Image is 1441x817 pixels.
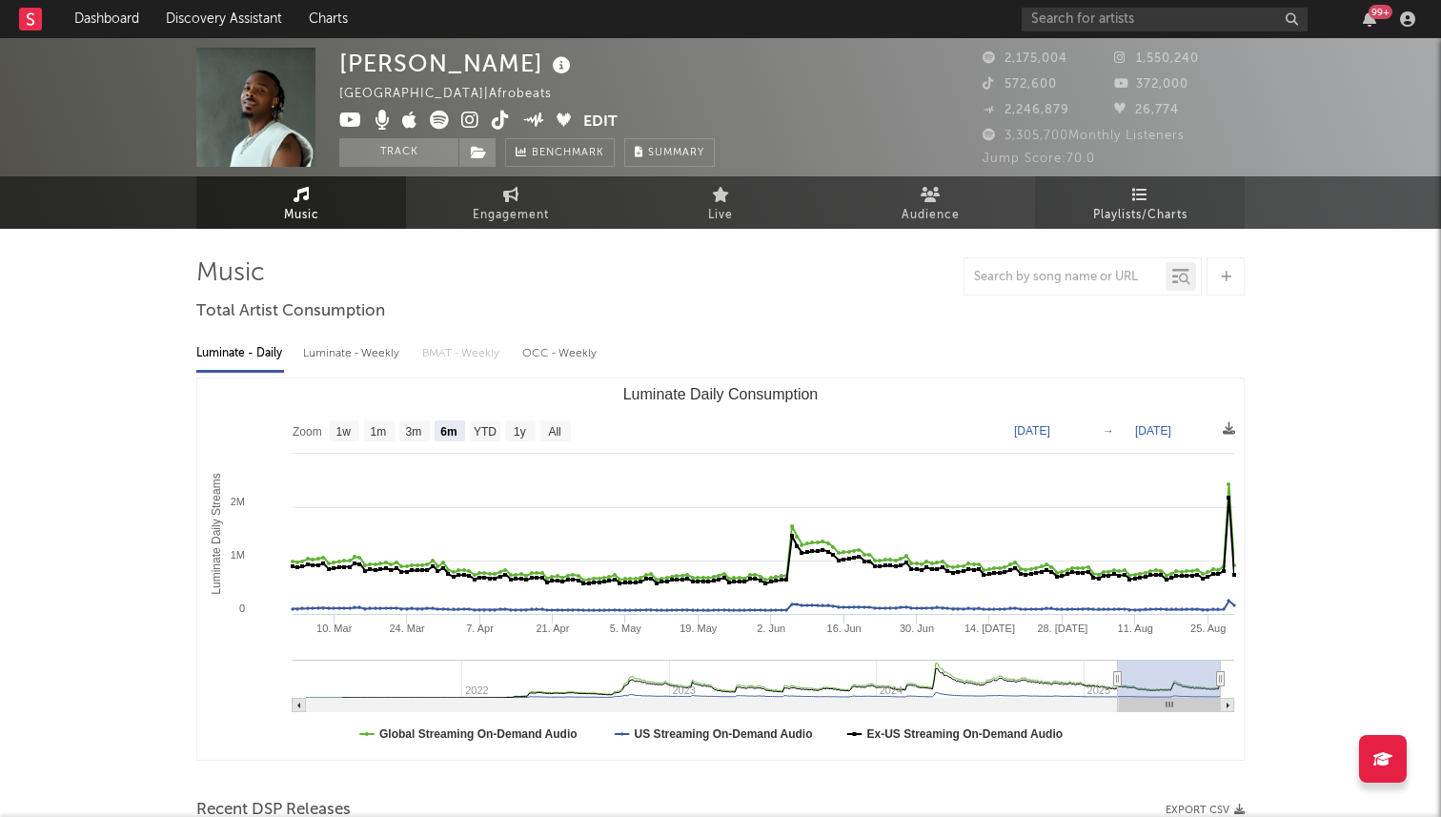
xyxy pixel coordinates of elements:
[680,623,718,634] text: 19. May
[210,473,223,594] text: Luminate Daily Streams
[983,78,1057,91] span: 572,600
[616,176,825,229] a: Live
[231,496,245,507] text: 2M
[231,549,245,561] text: 1M
[623,386,819,402] text: Luminate Daily Consumption
[1022,8,1308,31] input: Search for artists
[548,425,560,439] text: All
[339,48,576,79] div: [PERSON_NAME]
[1166,805,1245,816] button: Export CSV
[339,83,574,106] div: [GEOGRAPHIC_DATA] | Afrobeats
[316,623,353,634] text: 10. Mar
[239,603,245,614] text: 0
[635,727,813,741] text: US Streaming On-Demand Audio
[293,425,322,439] text: Zoom
[902,204,960,227] span: Audience
[389,623,425,634] text: 24. Mar
[473,204,549,227] span: Engagement
[1190,623,1226,634] text: 25. Aug
[339,138,458,167] button: Track
[522,337,599,370] div: OCC - Weekly
[1114,78,1188,91] span: 372,000
[900,623,934,634] text: 30. Jun
[867,727,1064,741] text: Ex-US Streaming On-Demand Audio
[757,623,785,634] text: 2. Jun
[1114,52,1199,65] span: 1,550,240
[406,176,616,229] a: Engagement
[197,378,1244,760] svg: Luminate Daily Consumption
[196,337,284,370] div: Luminate - Daily
[1114,104,1179,116] span: 26,774
[336,425,352,439] text: 1w
[505,138,615,167] a: Benchmark
[983,130,1185,142] span: 3,305,700 Monthly Listeners
[1093,204,1187,227] span: Playlists/Charts
[583,111,618,134] button: Edit
[610,623,642,634] text: 5. May
[1118,623,1153,634] text: 11. Aug
[983,52,1067,65] span: 2,175,004
[514,425,526,439] text: 1y
[466,623,494,634] text: 7. Apr
[303,337,403,370] div: Luminate - Weekly
[624,138,715,167] button: Summary
[964,270,1166,285] input: Search by song name or URL
[406,425,422,439] text: 3m
[964,623,1015,634] text: 14. [DATE]
[1037,623,1087,634] text: 28. [DATE]
[440,425,457,439] text: 6m
[1369,5,1392,19] div: 99 +
[983,153,1095,165] span: Jump Score: 70.0
[827,623,862,634] text: 16. Jun
[648,148,704,158] span: Summary
[536,623,569,634] text: 21. Apr
[708,204,733,227] span: Live
[196,300,385,323] span: Total Artist Consumption
[284,204,319,227] span: Music
[1135,424,1171,438] text: [DATE]
[474,425,497,439] text: YTD
[532,142,604,165] span: Benchmark
[1035,176,1245,229] a: Playlists/Charts
[825,176,1035,229] a: Audience
[1103,424,1114,438] text: →
[1363,11,1376,27] button: 99+
[983,104,1069,116] span: 2,246,879
[379,727,578,741] text: Global Streaming On-Demand Audio
[1014,424,1050,438] text: [DATE]
[371,425,387,439] text: 1m
[196,176,406,229] a: Music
